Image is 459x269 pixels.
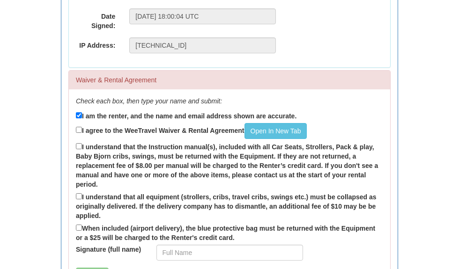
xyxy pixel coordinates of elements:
[76,127,82,133] input: I agree to the WeeTravel Waiver & Rental AgreementOpen In New Tab
[76,223,383,242] label: When included (airport delivery), the blue protective bag must be returned with the Equipment or ...
[76,110,296,121] label: I am the renter, and the name and email address shown are accurate.
[69,71,390,89] div: Waiver & Rental Agreement
[69,37,122,50] label: IP Address:
[76,191,383,220] label: I understand that all equipment (strollers, cribs, travel cribs, swings etc.) must be collapsed a...
[76,97,222,105] em: Check each box, then type your name and submit:
[156,245,303,261] input: Full Name
[76,193,82,199] input: I understand that all equipment (strollers, cribs, travel cribs, swings etc.) must be collapsed a...
[69,245,149,254] label: Signature (full name)
[76,123,307,139] label: I agree to the WeeTravel Waiver & Rental Agreement
[76,141,383,189] label: I understand that the Instruction manual(s), included with all Car Seats, Strollers, Pack & play,...
[76,225,82,231] input: When included (airport delivery), the blue protective bag must be returned with the Equipment or ...
[244,123,307,139] a: Open In New Tab
[76,143,82,149] input: I understand that the Instruction manual(s), included with all Car Seats, Strollers, Pack & play,...
[69,8,122,30] label: Date Signed:
[76,112,82,118] input: I am the renter, and the name and email address shown are accurate.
